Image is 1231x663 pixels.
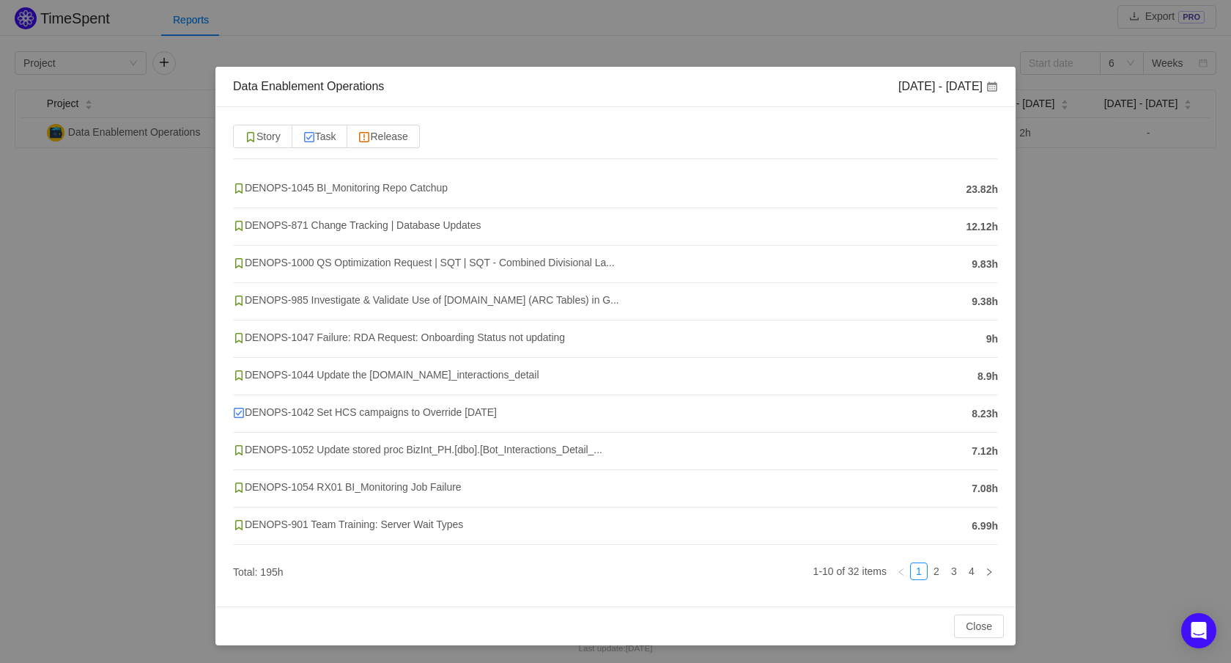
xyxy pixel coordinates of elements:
[910,563,928,580] li: 1
[233,183,245,194] img: 10315
[233,481,462,493] span: DENOPS-1054 RX01 BI_Monitoring Job Failure
[233,220,245,232] img: 10315
[233,295,245,307] img: 10315
[972,294,998,309] span: 9.38h
[233,182,448,194] span: DENOPS-1045 BI_Monitoring Repo Catchup
[233,406,497,418] span: DENOPS-1042 Set HCS campaigns to Override [DATE]
[233,78,384,95] div: Data Enablement Operations
[972,406,998,422] span: 8.23h
[245,131,256,143] img: 10315
[928,563,945,580] li: 2
[966,219,998,235] span: 12.12h
[358,131,370,143] img: 10308
[233,257,615,268] span: DENOPS-1000 QS Optimization Request | SQT | SQT - Combined Divisional La...
[972,257,998,272] span: 9.83h
[946,563,962,579] a: 3
[986,331,998,347] span: 9h
[233,294,619,306] span: DENOPS-985 Investigate & Validate Use of [DOMAIN_NAME] (ARC Tables) in G...
[245,131,281,142] span: Story
[985,568,994,576] i: icon: right
[233,566,284,578] span: Total: 195h
[303,131,336,142] span: Task
[972,481,998,497] span: 7.08h
[966,182,998,197] span: 23.82h
[897,568,906,576] i: icon: left
[972,444,998,459] span: 7.12h
[233,332,245,344] img: 10315
[233,519,245,531] img: 10315
[233,331,565,343] span: DENOPS-1047 Failure: RDA Request: Onboarding Status not updating
[233,444,602,455] span: DENOPS-1052 Update stored proc BizInt_PH.[dbo].[Bot_Interactions_Detail_...
[233,407,245,419] img: 10318
[358,131,407,142] span: Release
[233,444,245,456] img: 10315
[972,519,998,534] span: 6.99h
[233,519,463,530] span: DENOPS-901 Team Training: Server Wait Types
[303,131,315,143] img: 10318
[977,369,998,384] span: 8.9h
[945,563,963,580] li: 3
[233,219,481,231] span: DENOPS-871 Change Tracking | Database Updates
[911,563,927,579] a: 1
[898,78,998,95] div: [DATE] - [DATE]
[954,615,1004,638] button: Close
[892,563,910,580] li: Previous Page
[233,369,539,381] span: DENOPS-1044 Update the [DOMAIN_NAME]_interactions_detail
[233,257,245,269] img: 10315
[233,370,245,381] img: 10315
[963,563,980,580] li: 4
[928,563,944,579] a: 2
[233,482,245,494] img: 10315
[813,563,887,580] li: 1-10 of 32 items
[1181,613,1216,648] div: Open Intercom Messenger
[980,563,998,580] li: Next Page
[964,563,980,579] a: 4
